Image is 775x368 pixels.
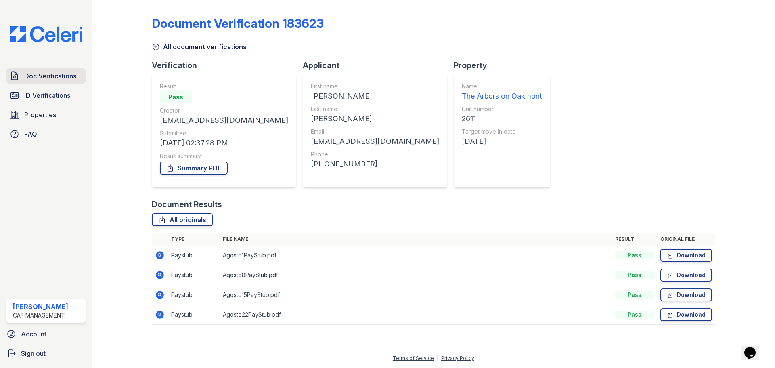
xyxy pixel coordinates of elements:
[311,113,439,124] div: [PERSON_NAME]
[612,233,657,246] th: Result
[152,213,213,226] a: All originals
[220,265,612,285] td: Agosto8PayStub.pdf
[462,105,542,113] div: Unit number
[311,136,439,147] div: [EMAIL_ADDRESS][DOMAIN_NAME]
[441,355,474,361] a: Privacy Policy
[168,246,220,265] td: Paystub
[615,251,654,259] div: Pass
[660,308,712,321] a: Download
[168,233,220,246] th: Type
[152,199,222,210] div: Document Results
[220,285,612,305] td: Agosto15PayStub.pdf
[454,60,557,71] div: Property
[220,246,612,265] td: Agosto1PayStub.pdf
[311,82,439,90] div: First name
[660,288,712,301] a: Download
[303,60,454,71] div: Applicant
[160,90,192,103] div: Pass
[311,105,439,113] div: Last name
[3,326,89,342] a: Account
[160,152,288,160] div: Result summary
[6,87,86,103] a: ID Verifications
[393,355,434,361] a: Terms of Service
[220,305,612,325] td: Agosto22PayStub.pdf
[152,16,324,31] div: Document Verification 183623
[152,42,247,52] a: All document verifications
[462,113,542,124] div: 2611
[311,90,439,102] div: [PERSON_NAME]
[21,329,46,339] span: Account
[220,233,612,246] th: File name
[6,126,86,142] a: FAQ
[462,82,542,90] div: Name
[160,137,288,149] div: [DATE] 02:37:28 PM
[160,129,288,137] div: Submitted
[462,128,542,136] div: Target move in date
[13,311,68,320] div: CAF Management
[3,26,89,42] img: CE_Logo_Blue-a8612792a0a2168367f1c8372b55b34899dd931a85d93a1a3d3e32e68fde9ad4.png
[21,349,46,358] span: Sign out
[657,233,715,246] th: Original file
[462,90,542,102] div: The Arbors on Oakmont
[6,68,86,84] a: Doc Verifications
[160,82,288,90] div: Result
[462,136,542,147] div: [DATE]
[13,302,68,311] div: [PERSON_NAME]
[3,345,89,362] a: Sign out
[168,285,220,305] td: Paystub
[660,249,712,262] a: Download
[24,71,76,81] span: Doc Verifications
[615,271,654,279] div: Pass
[311,150,439,158] div: Phone
[311,128,439,136] div: Email
[6,107,86,123] a: Properties
[168,265,220,285] td: Paystub
[168,305,220,325] td: Paystub
[160,107,288,115] div: Creator
[24,110,56,120] span: Properties
[24,129,37,139] span: FAQ
[160,115,288,126] div: [EMAIL_ADDRESS][DOMAIN_NAME]
[462,82,542,102] a: Name The Arbors on Oakmont
[615,291,654,299] div: Pass
[24,90,70,100] span: ID Verifications
[311,158,439,170] div: [PHONE_NUMBER]
[160,162,228,175] a: Summary PDF
[741,336,767,360] iframe: chat widget
[437,355,438,361] div: |
[660,269,712,282] a: Download
[152,60,303,71] div: Verification
[615,311,654,319] div: Pass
